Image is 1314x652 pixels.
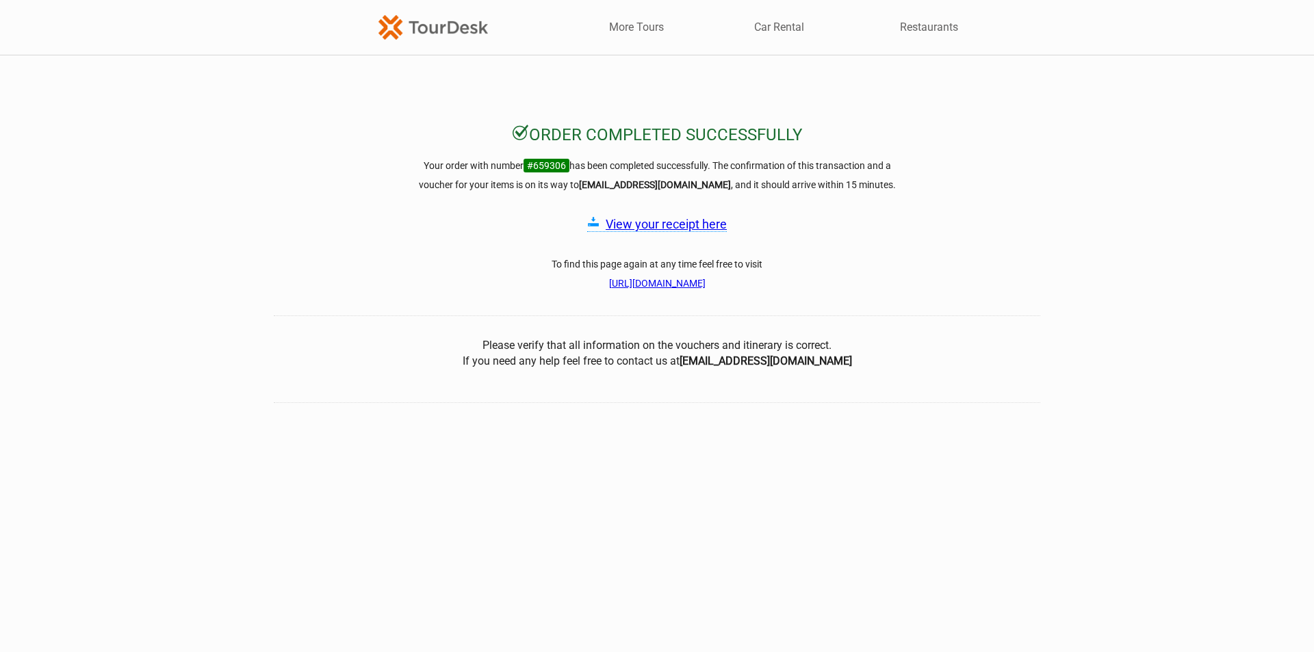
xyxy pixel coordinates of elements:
[524,159,569,172] span: #659306
[609,278,706,289] a: [URL][DOMAIN_NAME]
[900,20,958,35] a: Restaurants
[606,217,727,231] a: View your receipt here
[609,20,664,35] a: More Tours
[378,15,488,39] img: TourDesk-logo-td-orange-v1.png
[579,179,731,190] strong: [EMAIL_ADDRESS][DOMAIN_NAME]
[680,354,852,367] b: [EMAIL_ADDRESS][DOMAIN_NAME]
[754,20,804,35] a: Car Rental
[411,156,903,194] h3: Your order with number has been completed successfully. The confirmation of this transaction and ...
[274,338,1040,369] center: Please verify that all information on the vouchers and itinerary is correct. If you need any help...
[411,255,903,293] h3: To find this page again at any time feel free to visit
